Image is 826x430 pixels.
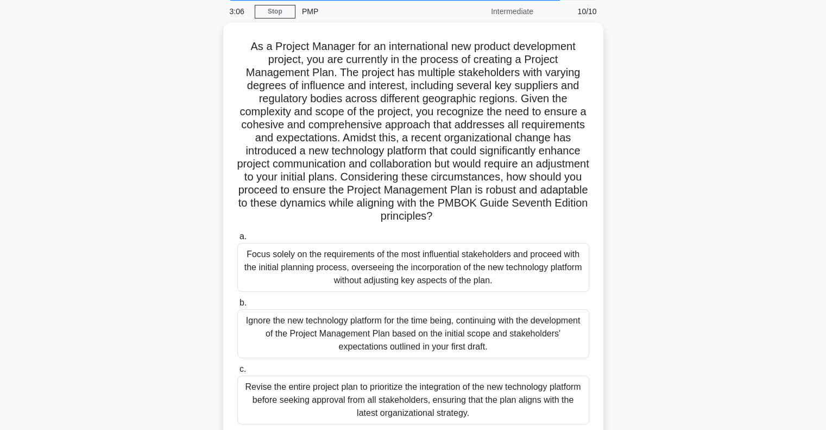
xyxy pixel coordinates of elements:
[223,1,255,22] div: 3:06
[237,376,589,425] div: Revise the entire project plan to prioritize the integration of the new technology platform befor...
[239,298,247,307] span: b.
[239,232,247,241] span: a.
[540,1,603,22] div: 10/10
[295,1,445,22] div: PMP
[237,309,589,358] div: Ignore the new technology platform for the time being, continuing with the development of the Pro...
[445,1,540,22] div: Intermediate
[239,364,246,373] span: c.
[237,243,589,292] div: Focus solely on the requirements of the most influential stakeholders and proceed with the initia...
[255,5,295,18] a: Stop
[236,40,590,223] h5: As a Project Manager for an international new product development project, you are currently in t...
